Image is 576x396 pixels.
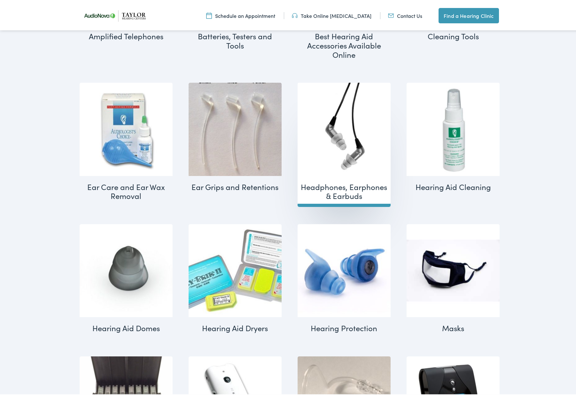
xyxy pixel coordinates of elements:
img: Hearing Protection [298,223,391,316]
a: Visit product category Hearing Aid Domes [80,223,173,338]
img: utility icon [206,11,212,18]
h2: Cleaning Tools [407,24,500,46]
h2: Hearing Aid Domes [80,316,173,338]
img: Hearing Aid Dryers [189,223,282,316]
img: Hearing Aid Domes [80,223,173,316]
a: Visit product category Headphones, Earphones & Earbuds [298,81,391,205]
h2: Amplified Telephones [80,24,173,46]
a: Visit product category Hearing Aid Cleaning [407,81,500,196]
a: Visit product category Ear Grips and Retentions [189,81,282,196]
img: utility icon [388,11,394,18]
a: Find a Hearing Clinic [439,6,499,22]
a: Contact Us [388,11,422,18]
a: Schedule an Appointment [206,11,275,18]
h2: Hearing Protection [298,316,391,338]
h2: Headphones, Earphones & Earbuds [298,174,391,206]
h2: Ear Care and Ear Wax Removal [80,174,173,206]
img: utility icon [292,11,298,18]
h2: Batteries, Testers and Tools [189,24,282,55]
h2: Masks [407,316,500,338]
img: Headphones, Earphones & Earbuds [298,81,391,174]
h2: Ear Grips and Retentions [189,174,282,196]
img: Hearing Aid Cleaning [407,81,500,174]
h2: Hearing Aid Cleaning [407,174,500,196]
img: Ear Grips and Retentions [189,81,282,174]
a: Visit product category Hearing Aid Dryers [189,223,282,338]
a: Take Online [MEDICAL_DATA] [292,11,371,18]
a: Visit product category Hearing Protection [298,223,391,338]
h2: Hearing Aid Dryers [189,316,282,338]
a: Visit product category Ear Care and Ear Wax Removal [80,81,173,205]
img: Ear Care and Ear Wax Removal [80,81,173,174]
img: Masks [407,223,500,316]
a: Visit product category Masks [407,223,500,338]
h2: Best Hearing Aid Accessories Available Online [298,24,391,64]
